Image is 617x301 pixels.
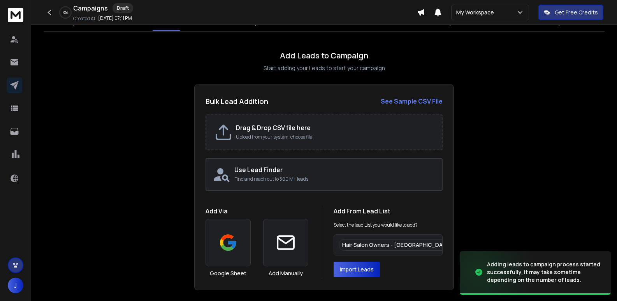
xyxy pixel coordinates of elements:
h2: Use Lead Finder [234,165,436,174]
h1: Campaigns [73,4,108,13]
p: Get Free Credits [555,9,598,16]
p: My Workspace [456,9,497,16]
button: Get Free Credits [538,5,603,20]
p: [DATE] 07:11 PM [98,15,132,21]
p: Select the lead List you would like to add? [334,222,418,228]
h1: Add Leads to Campaign [280,50,368,61]
h2: Drag & Drop CSV file here [236,123,434,132]
h2: Bulk Lead Addition [206,96,268,107]
button: J [8,278,23,293]
p: 0 % [63,10,68,15]
div: Adding leads to campaign process started successfully, it may take sometime depending on the numb... [487,261,601,284]
strong: See Sample CSV File [381,97,443,106]
a: See Sample CSV File [381,97,443,106]
button: Import Leads [334,262,380,277]
p: Find and reach out to 500 M+ leads [234,176,436,182]
p: Upload from your system, choose file [236,134,434,140]
p: Created At: [73,16,97,22]
span: Hair Salon Owners - [GEOGRAPHIC_DATA] - 1-5000 [342,241,475,249]
p: Start adding your Leads to start your campaign [264,64,385,72]
h1: Add From Lead List [334,206,443,216]
h3: Add Manually [269,269,303,277]
div: Draft [113,3,133,13]
h3: Google Sheet [210,269,246,277]
img: image [460,249,538,296]
h1: Add Via [206,206,308,216]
